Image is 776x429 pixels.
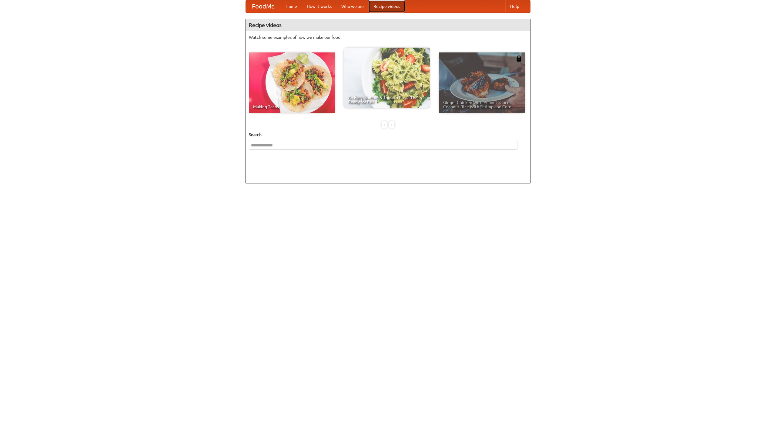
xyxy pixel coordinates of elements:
div: » [389,121,394,129]
a: Home [281,0,302,12]
div: « [382,121,387,129]
a: Help [505,0,524,12]
a: Recipe videos [369,0,405,12]
h4: Recipe videos [246,19,530,31]
a: FoodMe [246,0,281,12]
span: An Easy, Summery Tomato Pasta That's Ready for Fall [348,96,426,104]
span: Making Tacos [253,105,331,109]
a: Who we are [336,0,369,12]
a: An Easy, Summery Tomato Pasta That's Ready for Fall [344,48,430,108]
a: Making Tacos [249,52,335,113]
h5: Search [249,132,527,138]
img: 483408.png [516,55,522,62]
p: Watch some examples of how we make our food! [249,34,527,40]
a: How it works [302,0,336,12]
